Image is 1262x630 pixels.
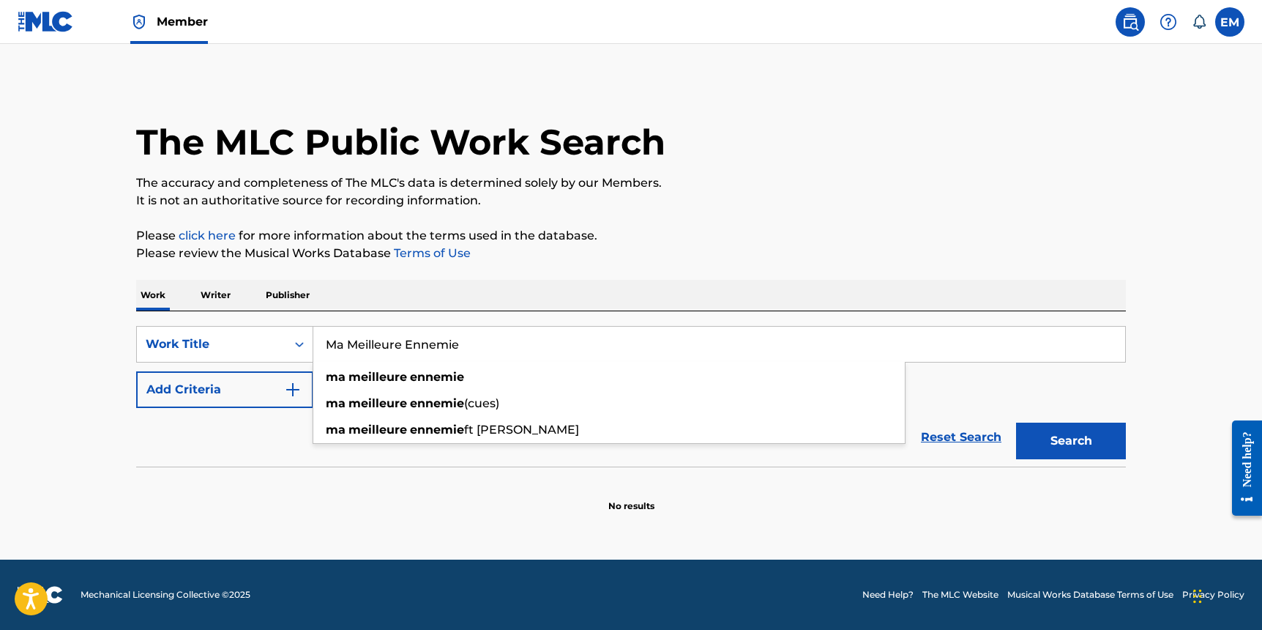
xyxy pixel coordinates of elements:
[136,371,313,408] button: Add Criteria
[136,245,1126,262] p: Please review the Musical Works Database
[914,421,1009,453] a: Reset Search
[179,229,236,242] a: click here
[1221,409,1262,527] iframe: Resource Center
[326,396,346,410] strong: ma
[1116,7,1145,37] a: Public Search
[146,336,277,353] div: Work Title
[391,246,471,260] a: Terms of Use
[157,13,208,30] span: Member
[1215,7,1244,37] div: User Menu
[410,370,464,384] strong: ennemie
[136,227,1126,245] p: Please for more information about the terms used in the database.
[410,423,464,437] strong: ennemie
[18,586,63,604] img: logo
[1192,15,1206,29] div: Notifications
[284,381,302,399] img: 9d2ae6d4665cec9f34b9.svg
[1121,13,1139,31] img: search
[136,174,1126,192] p: The accuracy and completeness of The MLC's data is determined solely by our Members.
[326,370,346,384] strong: ma
[136,192,1126,210] p: It is not an authoritative source for recording information.
[464,423,579,437] span: ft [PERSON_NAME]
[81,588,250,601] span: Mechanical Licensing Collective © 2025
[348,370,407,384] strong: meilleure
[1160,13,1177,31] img: help
[326,423,346,437] strong: ma
[348,423,407,437] strong: meilleure
[261,280,314,311] p: Publisher
[136,326,1126,467] form: Search Form
[1193,574,1202,618] div: Drag
[130,13,148,31] img: Top Rightsholder
[608,482,654,513] p: No results
[1182,588,1244,601] a: Privacy Policy
[136,280,170,311] p: Work
[1016,423,1126,459] button: Search
[136,120,665,164] h1: The MLC Public Work Search
[196,280,235,311] p: Writer
[922,588,998,601] a: The MLC Website
[1189,560,1262,630] iframe: Chat Widget
[464,396,499,410] span: (cues)
[1154,7,1183,37] div: Help
[18,11,74,32] img: MLC Logo
[410,396,464,410] strong: ennemie
[862,588,914,601] a: Need Help?
[348,396,407,410] strong: meilleure
[1007,588,1173,601] a: Musical Works Database Terms of Use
